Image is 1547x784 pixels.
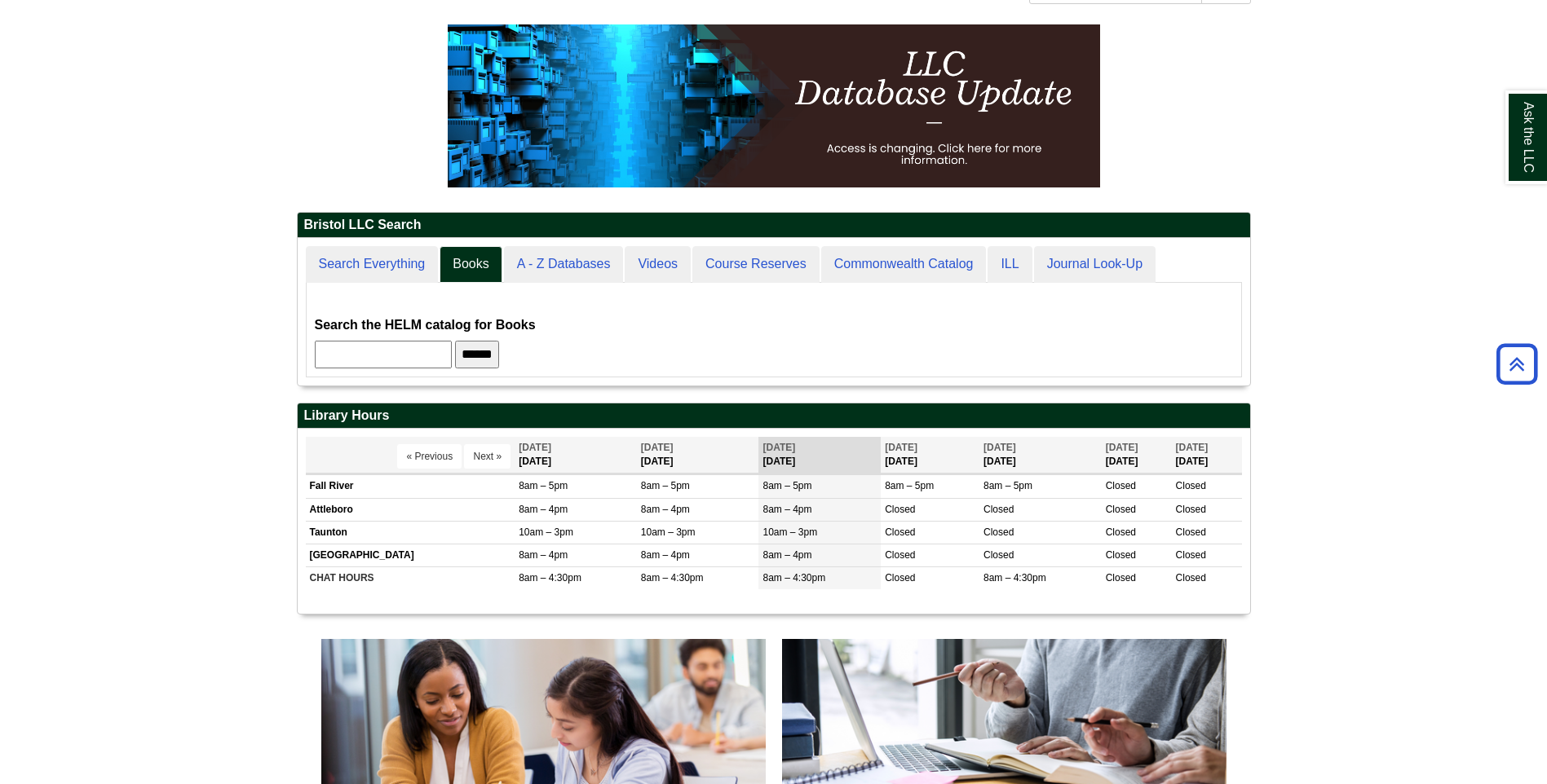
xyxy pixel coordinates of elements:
[1176,572,1206,584] span: Closed
[306,475,515,498] td: Fall River
[885,549,915,561] span: Closed
[315,314,536,337] label: Search the HELM catalog for Books
[1106,572,1136,584] span: Closed
[988,246,1032,283] a: ILL
[762,549,811,561] span: 8am – 4pm
[519,442,551,453] span: [DATE]
[1106,526,1136,538] span: Closed
[641,572,704,584] span: 8am – 4:30pm
[1102,437,1172,473] th: [DATE]
[983,572,1046,584] span: 8am – 4:30pm
[983,442,1016,453] span: [DATE]
[315,291,1233,368] div: Books
[306,498,515,521] td: Attleboro
[983,526,1014,538] span: Closed
[641,504,690,515] span: 8am – 4pm
[519,504,568,515] span: 8am – 4pm
[464,444,511,469] button: Next »
[885,526,915,538] span: Closed
[821,246,987,283] a: Commonwealth Catalog
[692,246,820,283] a: Course Reserves
[758,437,881,473] th: [DATE]
[885,480,934,491] span: 8am – 5pm
[519,526,573,538] span: 10am – 3pm
[983,504,1014,515] span: Closed
[448,24,1100,187] img: HTML tutorial
[641,549,690,561] span: 8am – 4pm
[885,442,917,453] span: [DATE]
[1491,353,1543,375] a: Back to Top
[306,521,515,544] td: Taunton
[1176,504,1206,515] span: Closed
[762,504,811,515] span: 8am – 4pm
[440,246,502,283] a: Books
[983,549,1014,561] span: Closed
[885,504,915,515] span: Closed
[979,437,1102,473] th: [DATE]
[1176,549,1206,561] span: Closed
[625,246,691,283] a: Videos
[515,437,637,473] th: [DATE]
[885,572,915,584] span: Closed
[641,526,696,538] span: 10am – 3pm
[1034,246,1156,283] a: Journal Look-Up
[1106,504,1136,515] span: Closed
[519,549,568,561] span: 8am – 4pm
[306,544,515,566] td: [GEOGRAPHIC_DATA]
[1106,442,1138,453] span: [DATE]
[1106,480,1136,491] span: Closed
[641,442,674,453] span: [DATE]
[762,480,811,491] span: 8am – 5pm
[1176,526,1206,538] span: Closed
[983,480,1032,491] span: 8am – 5pm
[306,246,439,283] a: Search Everything
[306,566,515,589] td: CHAT HOURS
[504,246,624,283] a: A - Z Databases
[1176,480,1206,491] span: Closed
[519,572,581,584] span: 8am – 4:30pm
[298,403,1250,429] h2: Library Hours
[641,480,690,491] span: 8am – 5pm
[637,437,759,473] th: [DATE]
[1172,437,1242,473] th: [DATE]
[1106,549,1136,561] span: Closed
[762,572,825,584] span: 8am – 4:30pm
[762,526,817,538] span: 10am – 3pm
[762,442,795,453] span: [DATE]
[881,437,979,473] th: [DATE]
[397,444,462,469] button: « Previous
[519,480,568,491] span: 8am – 5pm
[1176,442,1209,453] span: [DATE]
[298,213,1250,238] h2: Bristol LLC Search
